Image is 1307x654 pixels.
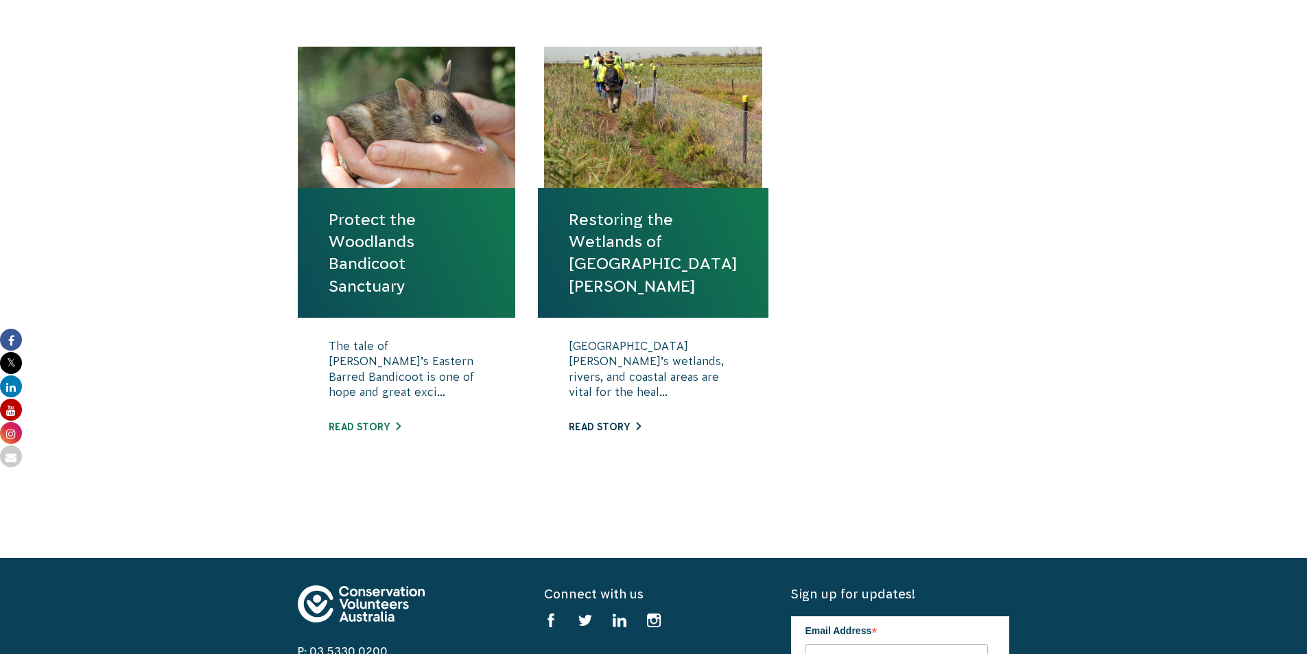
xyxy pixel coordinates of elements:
img: logo-footer.svg [298,585,425,622]
a: Restoring the Wetlands of [GEOGRAPHIC_DATA][PERSON_NAME] [569,209,738,297]
a: Read story [329,421,401,432]
p: The tale of [PERSON_NAME]’s Eastern Barred Bandicoot is one of hope and great exci... [329,338,485,407]
a: Protect the Woodlands Bandicoot Sanctuary [329,209,485,297]
a: Read story [569,421,641,432]
h5: Sign up for updates! [791,585,1009,603]
label: Email Address [805,616,988,642]
h5: Connect with us [544,585,762,603]
p: [GEOGRAPHIC_DATA][PERSON_NAME]’s wetlands, rivers, and coastal areas are vital for the heal... [569,338,738,407]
